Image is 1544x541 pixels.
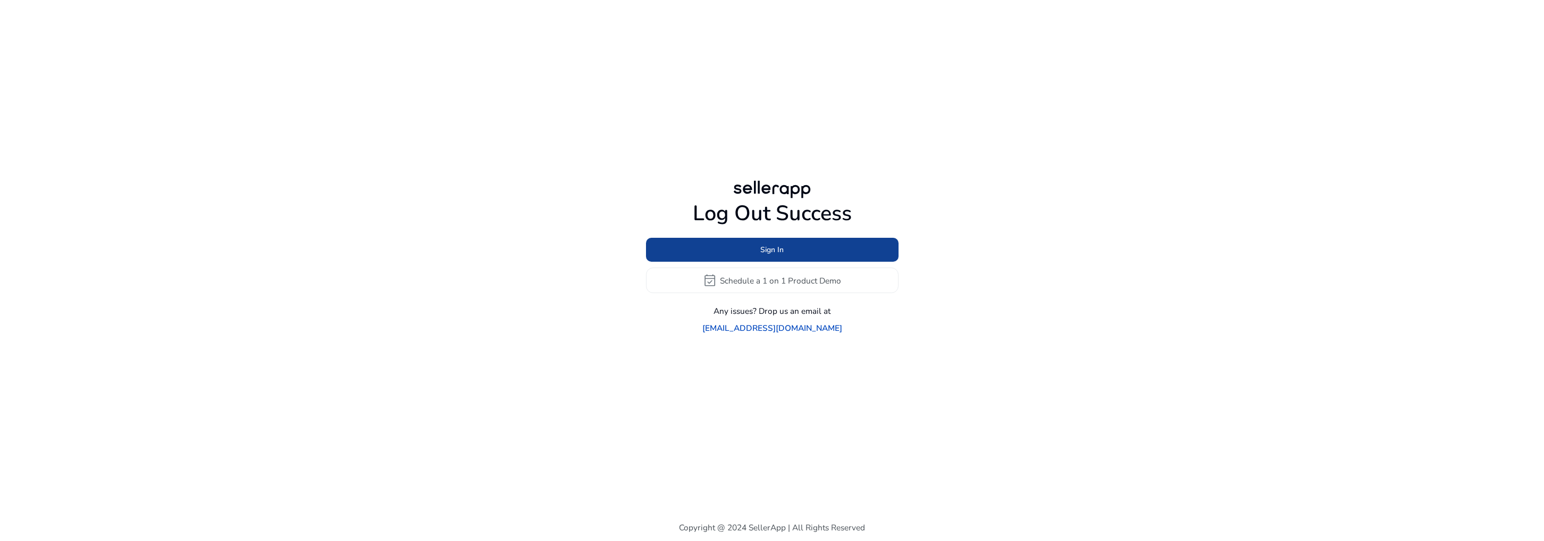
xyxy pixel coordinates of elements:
[646,201,899,227] h1: Log Out Success
[646,238,899,262] button: Sign In
[760,244,784,255] span: Sign In
[702,322,842,334] a: [EMAIL_ADDRESS][DOMAIN_NAME]
[714,305,830,317] p: Any issues? Drop us an email at
[646,268,899,293] button: event_availableSchedule a 1 on 1 Product Demo
[703,273,717,287] span: event_available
